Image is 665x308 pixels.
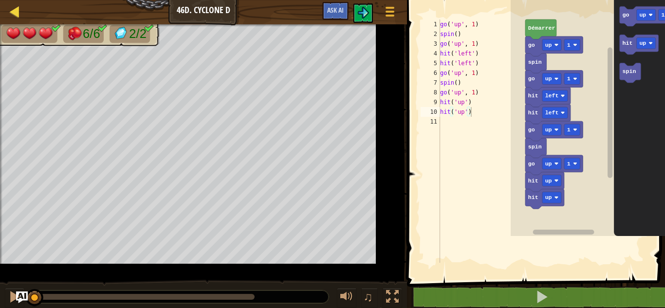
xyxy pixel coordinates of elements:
[528,144,542,150] text: spin
[567,161,571,167] text: 1
[640,12,647,18] text: up
[545,42,552,48] text: up
[528,59,542,65] text: spin
[528,109,538,116] text: hit
[567,42,571,48] text: 1
[353,3,373,23] button: $t('play_level.next_level')
[662,12,665,18] text: 1
[421,58,440,68] div: 5
[528,127,535,133] text: go
[545,178,552,184] text: up
[640,40,647,46] text: up
[322,2,349,20] button: Ask AI
[528,25,555,31] text: Démarrer
[421,117,440,127] div: 11
[421,97,440,107] div: 9
[327,5,344,15] span: Ask AI
[623,68,636,74] text: spin
[363,290,373,304] span: ♫
[545,194,552,200] text: up
[421,107,440,117] div: 10
[5,288,24,308] button: Ctrl + P: Pause
[545,109,559,116] text: left
[545,75,552,82] text: up
[421,88,440,97] div: 8
[421,39,440,49] div: 3
[337,288,356,308] button: Ajuster le volume
[528,178,538,184] text: hit
[83,27,100,41] span: 6/6
[129,27,147,41] span: 2/2
[567,75,571,82] text: 1
[528,161,535,167] text: go
[623,12,629,18] text: go
[545,127,552,133] text: up
[361,288,378,308] button: ♫
[378,2,402,25] button: Afficher le menu
[421,68,440,78] div: 6
[528,75,535,82] text: go
[545,161,552,167] text: up
[421,49,440,58] div: 4
[528,92,538,99] text: hit
[528,42,535,48] text: go
[383,288,402,308] button: Basculer en plein écran
[421,29,440,39] div: 2
[110,25,150,43] li: Récupère les gemmes.
[528,194,538,200] text: hit
[1,25,57,43] li: Ton héros doit survivre.
[567,127,571,133] text: 1
[421,19,440,29] div: 1
[421,78,440,88] div: 7
[16,291,28,303] button: Ask AI
[545,92,559,99] text: left
[623,40,633,46] text: hit
[63,25,104,43] li: Bats les ennemis.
